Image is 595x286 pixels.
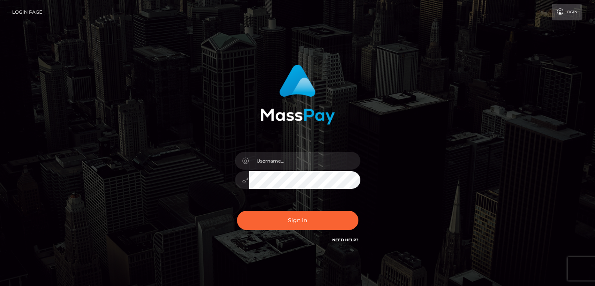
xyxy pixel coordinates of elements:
button: Sign in [237,211,358,230]
a: Login [552,4,582,20]
input: Username... [249,152,360,170]
img: MassPay Login [260,65,335,125]
a: Login Page [12,4,42,20]
a: Need Help? [332,237,358,243]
